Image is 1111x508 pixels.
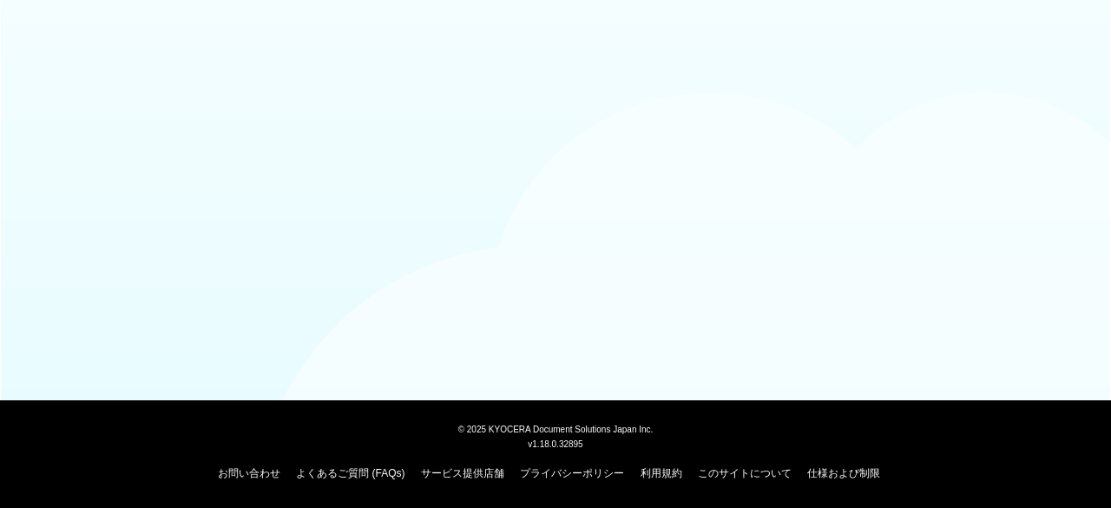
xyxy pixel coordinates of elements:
span: v1.18.0.32895 [528,439,582,449]
a: お問い合わせ [218,467,280,479]
span: © 2025 KYOCERA Document Solutions Japan Inc. [458,423,654,434]
a: 仕様および制限 [807,467,880,479]
a: 利用規約 [641,467,682,479]
a: よくあるご質問 (FAQs) [296,467,404,479]
a: サービス提供店舗 [421,467,504,479]
a: このサイトについて [698,467,792,479]
a: プライバシーポリシー [520,467,624,479]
